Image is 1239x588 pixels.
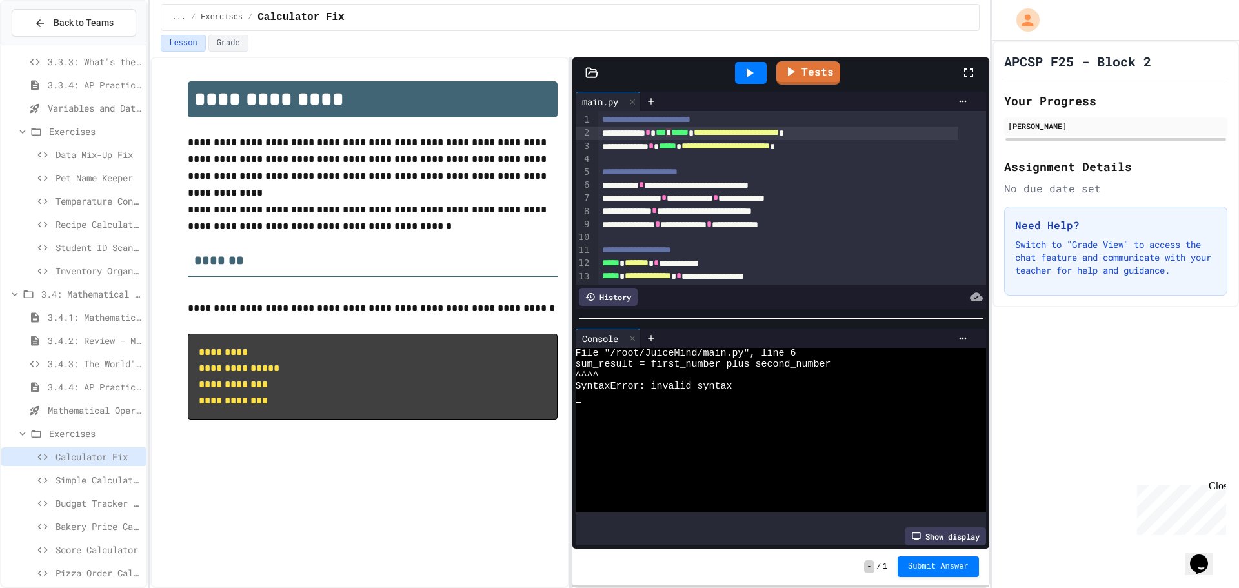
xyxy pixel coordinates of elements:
[576,244,592,257] div: 11
[576,140,592,153] div: 3
[576,114,592,127] div: 1
[576,332,625,345] div: Console
[54,16,114,30] span: Back to Teams
[576,92,641,111] div: main.py
[898,556,979,577] button: Submit Answer
[576,192,592,205] div: 7
[1008,120,1224,132] div: [PERSON_NAME]
[48,78,141,92] span: 3.3.4: AP Practice - Variables
[576,283,592,296] div: 14
[5,5,89,82] div: Chat with us now!Close
[576,127,592,139] div: 2
[576,329,641,348] div: Console
[172,12,186,23] span: ...
[248,12,252,23] span: /
[579,288,638,306] div: History
[1003,5,1043,35] div: My Account
[576,95,625,108] div: main.py
[55,566,141,580] span: Pizza Order Calculator
[1132,480,1226,535] iframe: chat widget
[257,10,344,25] span: Calculator Fix
[55,520,141,533] span: Bakery Price Calculator
[1015,238,1216,277] p: Switch to "Grade View" to access the chat feature and communicate with your teacher for help and ...
[864,560,874,573] span: -
[55,473,141,487] span: Simple Calculator
[576,381,732,392] span: SyntaxError: invalid syntax
[576,205,592,218] div: 8
[576,348,796,359] span: File "/root/JuiceMind/main.py", line 6
[905,527,986,545] div: Show display
[1185,536,1226,575] iframe: chat widget
[576,179,592,192] div: 6
[908,562,969,572] span: Submit Answer
[1004,181,1227,196] div: No due date set
[55,194,141,208] span: Temperature Converter
[776,61,840,85] a: Tests
[1015,218,1216,233] h3: Need Help?
[576,370,599,381] span: ^^^^
[1004,92,1227,110] h2: Your Progress
[576,257,592,270] div: 12
[55,148,141,161] span: Data Mix-Up Fix
[576,270,592,283] div: 13
[48,380,141,394] span: 3.4.4: AP Practice - Arithmetic Operators
[576,218,592,231] div: 9
[55,218,141,231] span: Recipe Calculator
[55,264,141,278] span: Inventory Organizer
[55,450,141,463] span: Calculator Fix
[48,101,141,115] span: Variables and Data types - quiz
[48,334,141,347] span: 3.4.2: Review - Mathematical Operators
[883,562,887,572] span: 1
[48,55,141,68] span: 3.3.3: What's the Type?
[48,310,141,324] span: 3.4.1: Mathematical Operators
[208,35,248,52] button: Grade
[877,562,881,572] span: /
[12,9,136,37] button: Back to Teams
[201,12,243,23] span: Exercises
[191,12,196,23] span: /
[576,166,592,179] div: 5
[161,35,205,52] button: Lesson
[576,359,831,370] span: sum_result = first_number plus second_number
[49,125,141,138] span: Exercises
[1004,157,1227,176] h2: Assignment Details
[576,153,592,166] div: 4
[49,427,141,440] span: Exercises
[55,496,141,510] span: Budget Tracker Fix
[55,171,141,185] span: Pet Name Keeper
[576,231,592,244] div: 10
[55,241,141,254] span: Student ID Scanner
[48,403,141,417] span: Mathematical Operators - Quiz
[55,543,141,556] span: Score Calculator
[48,357,141,370] span: 3.4.3: The World's Worst Farmers Market
[41,287,141,301] span: 3.4: Mathematical Operators
[1004,52,1151,70] h1: APCSP F25 - Block 2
